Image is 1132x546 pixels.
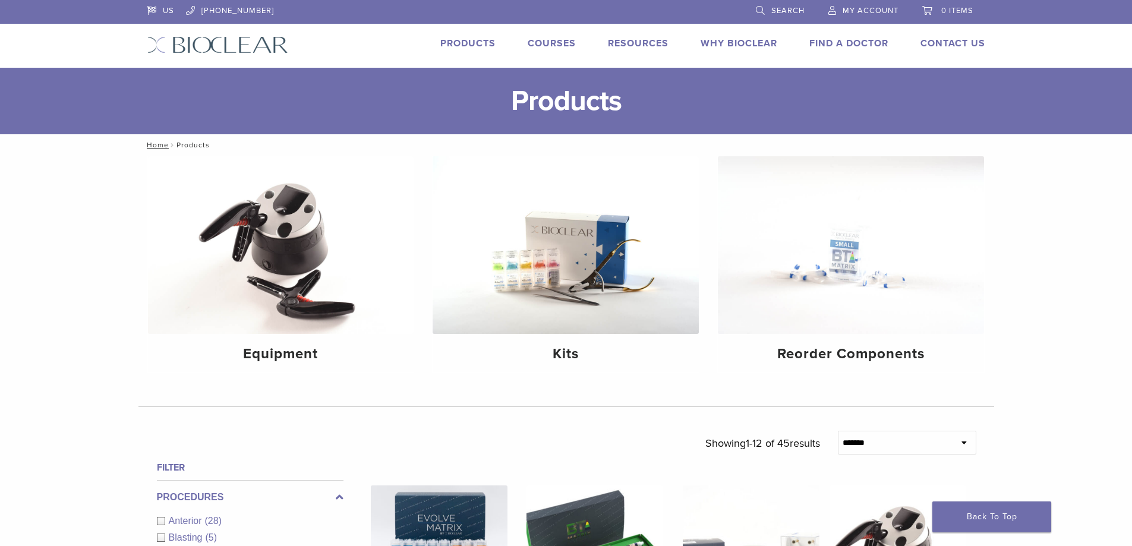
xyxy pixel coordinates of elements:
[528,37,576,49] a: Courses
[433,156,699,334] img: Kits
[705,431,820,456] p: Showing results
[169,532,206,542] span: Blasting
[941,6,973,15] span: 0 items
[433,156,699,373] a: Kits
[442,343,689,365] h4: Kits
[843,6,898,15] span: My Account
[138,134,994,156] nav: Products
[143,141,169,149] a: Home
[718,156,984,334] img: Reorder Components
[608,37,669,49] a: Resources
[746,437,790,450] span: 1-12 of 45
[148,156,414,373] a: Equipment
[771,6,805,15] span: Search
[147,36,288,53] img: Bioclear
[157,460,343,475] h4: Filter
[920,37,985,49] a: Contact Us
[157,490,343,504] label: Procedures
[205,532,217,542] span: (5)
[718,156,984,373] a: Reorder Components
[932,501,1051,532] a: Back To Top
[157,343,405,365] h4: Equipment
[727,343,975,365] h4: Reorder Components
[440,37,496,49] a: Products
[169,516,205,526] span: Anterior
[205,516,222,526] span: (28)
[148,156,414,334] img: Equipment
[701,37,777,49] a: Why Bioclear
[169,142,176,148] span: /
[809,37,888,49] a: Find A Doctor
